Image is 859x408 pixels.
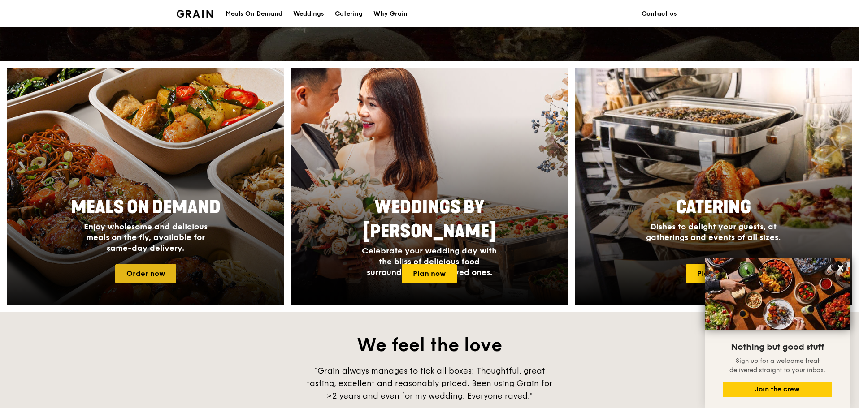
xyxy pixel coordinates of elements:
[373,0,408,27] div: Why Grain
[288,0,330,27] a: Weddings
[363,197,496,242] span: Weddings by [PERSON_NAME]
[676,197,751,218] span: Catering
[177,10,213,18] img: Grain
[335,0,363,27] div: Catering
[833,261,848,275] button: Close
[84,222,208,253] span: Enjoy wholesome and delicious meals on the fly, available for same-day delivery.
[293,0,324,27] div: Weddings
[362,246,497,277] span: Celebrate your wedding day with the bliss of delicious food surrounded by your loved ones.
[291,68,568,305] a: Weddings by [PERSON_NAME]Celebrate your wedding day with the bliss of delicious food surrounded b...
[226,0,282,27] div: Meals On Demand
[575,68,852,305] img: catering-card.e1cfaf3e.jpg
[402,264,457,283] a: Plan now
[291,68,568,305] img: weddings-card.4f3003b8.jpg
[731,342,824,352] span: Nothing but good stuff
[636,0,682,27] a: Contact us
[723,382,832,397] button: Join the crew
[295,365,564,402] div: "Grain always manages to tick all boxes: Thoughtful, great tasting, excellent and reasonably pric...
[646,222,781,242] span: Dishes to delight your guests, at gatherings and events of all sizes.
[575,68,852,305] a: CateringDishes to delight your guests, at gatherings and events of all sizes.Plan now
[7,68,284,305] a: Meals On DemandEnjoy wholesome and delicious meals on the fly, available for same-day delivery.Or...
[330,0,368,27] a: Catering
[71,197,221,218] span: Meals On Demand
[729,357,825,374] span: Sign up for a welcome treat delivered straight to your inbox.
[705,258,850,330] img: DSC07876-Edit02-Large.jpeg
[368,0,413,27] a: Why Grain
[115,264,176,283] a: Order now
[686,264,741,283] a: Plan now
